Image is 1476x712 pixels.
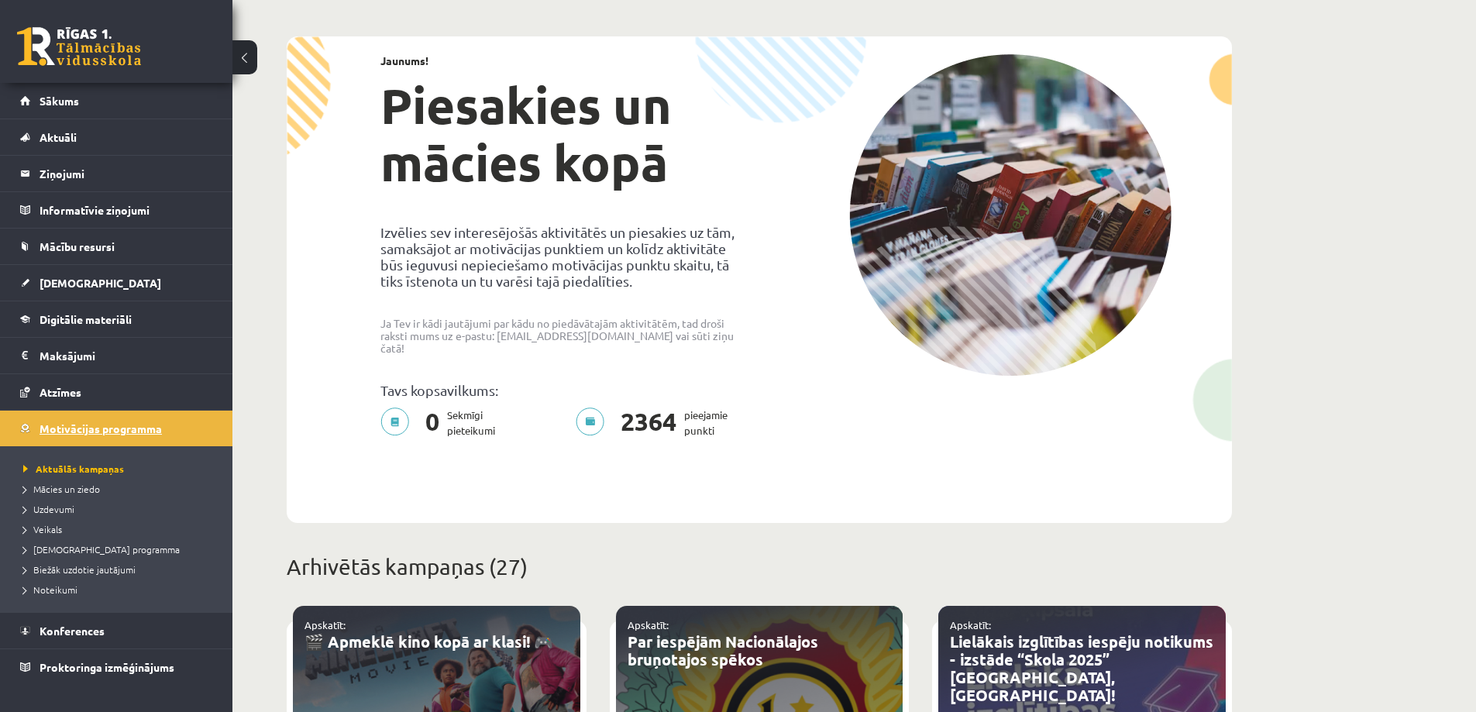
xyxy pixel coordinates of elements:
[40,276,161,290] span: [DEMOGRAPHIC_DATA]
[380,317,748,354] p: Ja Tev ir kādi jautājumi par kādu no piedāvātajām aktivitātēm, tad droši raksti mums uz e-pastu: ...
[20,301,213,337] a: Digitālie materiāli
[23,482,217,496] a: Mācies un ziedo
[20,265,213,301] a: [DEMOGRAPHIC_DATA]
[40,385,81,399] span: Atzīmes
[23,462,217,476] a: Aktuālās kampaņas
[40,130,77,144] span: Aktuāli
[20,338,213,373] a: Maksājumi
[304,618,346,631] a: Apskatīt:
[23,542,217,556] a: [DEMOGRAPHIC_DATA] programma
[40,624,105,638] span: Konferences
[20,192,213,228] a: Informatīvie ziņojumi
[20,156,213,191] a: Ziņojumi
[23,563,136,576] span: Biežāk uzdotie jautājumi
[950,618,991,631] a: Apskatīt:
[20,374,213,410] a: Atzīmes
[628,631,818,669] a: Par iespējām Nacionālajos bruņotajos spēkos
[380,408,504,439] p: Sekmīgi pieteikumi
[23,502,217,516] a: Uzdevumi
[40,156,213,191] legend: Ziņojumi
[20,411,213,446] a: Motivācijas programma
[23,483,100,495] span: Mācies un ziedo
[40,192,213,228] legend: Informatīvie ziņojumi
[40,338,213,373] legend: Maksājumi
[20,229,213,264] a: Mācību resursi
[23,583,217,597] a: Noteikumi
[20,649,213,685] a: Proktoringa izmēģinājums
[20,83,213,119] a: Sākums
[380,224,748,289] p: Izvēlies sev interesējošās aktivitātēs un piesakies uz tām, samaksājot ar motivācijas punktiem un...
[23,463,124,475] span: Aktuālās kampaņas
[40,660,174,674] span: Proktoringa izmēģinājums
[23,523,62,535] span: Veikals
[418,408,447,439] span: 0
[40,94,79,108] span: Sākums
[613,408,684,439] span: 2364
[40,421,162,435] span: Motivācijas programma
[40,239,115,253] span: Mācību resursi
[23,522,217,536] a: Veikals
[380,382,748,398] p: Tavs kopsavilkums:
[380,53,428,67] strong: Jaunums!
[304,631,553,652] a: 🎬 Apmeklē kino kopā ar klasi! 🎮
[20,613,213,648] a: Konferences
[628,618,669,631] a: Apskatīt:
[40,312,132,326] span: Digitālie materiāli
[287,551,1232,583] p: Arhivētās kampaņas (27)
[380,77,748,191] h1: Piesakies un mācies kopā
[20,119,213,155] a: Aktuāli
[23,543,180,555] span: [DEMOGRAPHIC_DATA] programma
[23,562,217,576] a: Biežāk uzdotie jautājumi
[23,583,77,596] span: Noteikumi
[950,631,1213,705] a: Lielākais izglītības iespēju notikums - izstāde “Skola 2025” [GEOGRAPHIC_DATA], [GEOGRAPHIC_DATA]!
[576,408,737,439] p: pieejamie punkti
[23,503,74,515] span: Uzdevumi
[849,54,1172,376] img: campaign-image-1c4f3b39ab1f89d1fca25a8facaab35ebc8e40cf20aedba61fd73fb4233361ac.png
[17,27,141,66] a: Rīgas 1. Tālmācības vidusskola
